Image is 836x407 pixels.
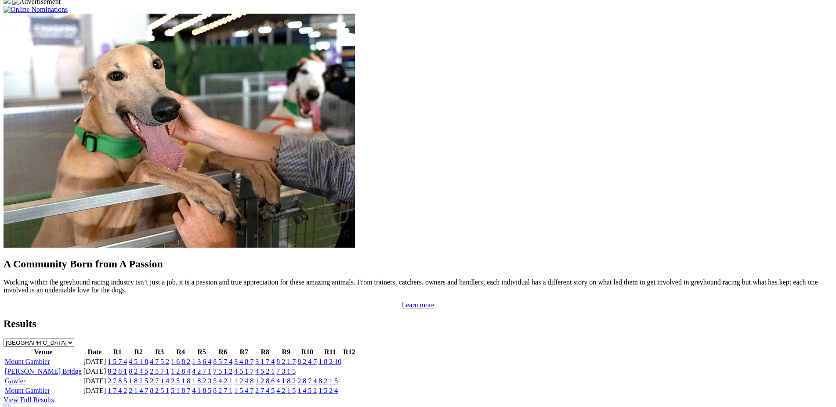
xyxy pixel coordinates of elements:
a: 2 8 7 4 [297,377,317,385]
a: 4 2 1 5 [276,387,296,394]
a: 4 7 5 2 [150,358,169,365]
a: 7 5 1 2 [213,367,232,375]
a: 2 5 7 1 [150,367,169,375]
th: R8 [255,348,275,357]
a: 8 2 1 5 [318,377,338,385]
td: [DATE] [83,367,107,376]
a: 1 7 4 2 [108,387,127,394]
th: R4 [170,348,191,357]
td: [DATE] [83,357,107,366]
th: R9 [276,348,296,357]
th: Venue [4,348,82,357]
a: 4 2 7 1 [192,367,211,375]
th: R1 [107,348,127,357]
a: 8 2 5 1 [150,387,169,394]
td: [DATE] [83,377,107,385]
a: Mount Gambier [5,387,50,394]
th: R12 [343,348,356,357]
p: Working within the greyhound racing industry isn’t just a job, it is a passion and true appreciat... [4,278,832,294]
a: 2 7 4 5 [255,387,275,394]
h2: Results [4,318,832,330]
a: 1 5 4 7 [234,387,253,394]
a: 1 3 6 4 [192,358,211,365]
a: 4 5 1 8 [129,358,148,365]
a: Gawler [5,377,25,385]
th: R7 [234,348,254,357]
a: Learn more [402,301,434,309]
th: R2 [128,348,148,357]
a: 8 2 7 1 [213,387,232,394]
a: 1 5 7 4 [108,358,127,365]
a: 2 5 1 8 [171,377,190,385]
a: 8 2 6 1 [108,367,127,375]
a: Mount Gambier [5,358,50,365]
a: 1 2 4 8 [234,377,253,385]
th: R11 [318,348,342,357]
a: 1 5 2 4 [318,387,338,394]
img: Online Nominations [4,6,68,14]
a: 1 8 2 3 [192,377,211,385]
a: 5 4 2 1 [213,377,232,385]
a: 8 2 4 7 [297,358,317,365]
a: 1 2 8 6 [255,377,275,385]
th: Date [83,348,107,357]
a: 1 6 8 2 [171,358,190,365]
a: 2 7 1 4 [150,377,169,385]
a: 7 3 1 5 [276,367,296,375]
a: 1 8 2 10 [318,358,341,365]
a: 4 5 1 7 [234,367,253,375]
a: 8 5 7 4 [213,358,232,365]
a: 4 5 2 1 [255,367,275,375]
a: 3 4 8 7 [234,358,253,365]
th: R5 [192,348,212,357]
a: 1 2 8 4 [171,367,190,375]
th: R6 [213,348,233,357]
a: 4 1 8 2 [276,377,296,385]
h2: A Community Born from A Passion [4,258,832,270]
th: R3 [149,348,170,357]
a: 2 1 4 7 [129,387,148,394]
a: 1 4 5 2 [297,387,317,394]
a: 1 8 2 5 [129,377,148,385]
a: 8 2 1 7 [276,358,296,365]
a: View Full Results [4,396,54,403]
th: R10 [297,348,317,357]
a: 2 7 8 5 [108,377,127,385]
a: 3 1 7 4 [255,358,275,365]
a: 5 1 8 7 [171,387,190,394]
a: 8 2 4 5 [129,367,148,375]
img: Westy_Cropped.jpg [4,14,355,248]
a: [PERSON_NAME] Bridge [5,367,82,375]
a: 4 1 8 5 [192,387,211,394]
td: [DATE] [83,386,107,395]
